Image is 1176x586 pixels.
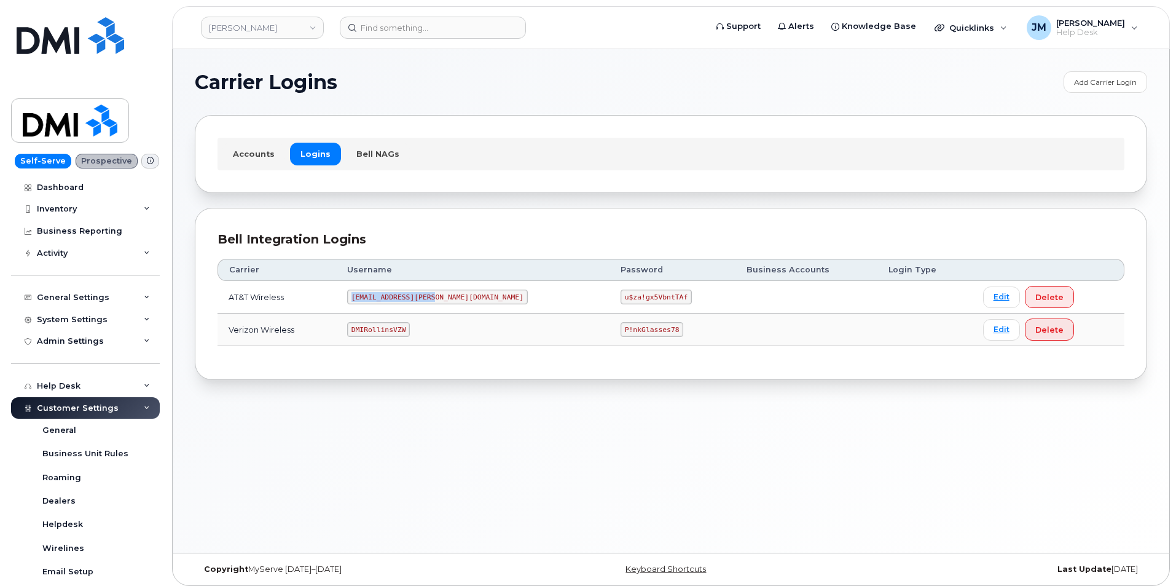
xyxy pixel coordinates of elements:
a: Accounts [222,143,285,165]
th: Password [610,259,735,281]
span: Delete [1035,324,1064,336]
button: Delete [1025,286,1074,308]
code: [EMAIL_ADDRESS][PERSON_NAME][DOMAIN_NAME] [347,290,528,304]
a: Keyboard Shortcuts [625,564,706,574]
a: Add Carrier Login [1064,71,1147,93]
code: u$za!gx5VbntTAf [621,290,692,304]
th: Carrier [218,259,336,281]
a: Edit [983,287,1020,308]
th: Username [336,259,610,281]
span: Carrier Logins [195,73,337,92]
a: Bell NAGs [346,143,410,165]
a: Edit [983,319,1020,341]
th: Login Type [877,259,972,281]
td: Verizon Wireless [218,314,336,346]
span: Delete [1035,291,1064,303]
div: [DATE] [829,564,1147,574]
code: P!nkGlasses78 [621,322,683,337]
a: Logins [290,143,341,165]
th: Business Accounts [735,259,877,281]
strong: Last Update [1057,564,1111,574]
td: AT&T Wireless [218,281,336,314]
div: MyServe [DATE]–[DATE] [195,564,512,574]
button: Delete [1025,319,1074,341]
code: DMIRollinsVZW [347,322,410,337]
div: Bell Integration Logins [218,231,1124,248]
strong: Copyright [204,564,248,574]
